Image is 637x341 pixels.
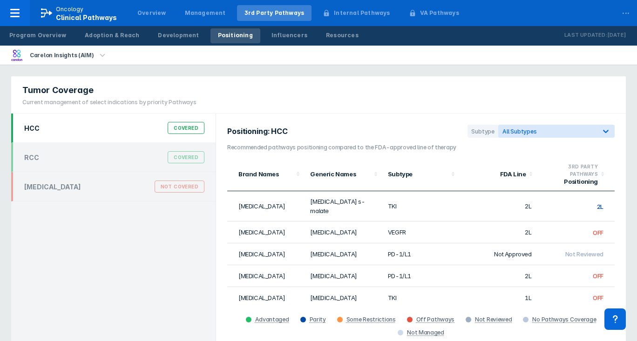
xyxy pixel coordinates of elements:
[318,28,366,43] a: Resources
[168,151,204,163] div: Covered
[420,9,459,17] div: VA Pathways
[11,50,22,61] img: carelon-insights
[9,31,66,40] div: Program Overview
[24,183,81,191] div: [MEDICAL_DATA]
[334,9,390,17] div: Internal Pathways
[468,125,498,138] div: Subtype
[565,251,603,258] span: Not Reviewed
[460,221,537,243] td: 2L
[382,287,460,308] td: TKI
[305,191,382,221] td: [MEDICAL_DATA] s-malate
[388,170,448,178] div: Subtype
[502,128,537,135] span: All Subtypes
[416,316,454,323] div: Off Pathways
[382,243,460,265] td: PD-1/L1
[460,191,537,221] td: 2L
[227,265,305,287] td: [MEDICAL_DATA]
[382,191,460,221] td: TKI
[130,5,174,21] a: Overview
[56,5,84,13] p: Oncology
[382,265,460,287] td: PD-1/L1
[271,31,307,40] div: Influencers
[604,308,626,330] div: Contact Support
[24,154,39,161] div: RCC
[185,9,226,17] div: Management
[607,31,626,40] p: [DATE]
[305,265,382,287] td: [MEDICAL_DATA]
[56,13,117,21] span: Clinical Pathways
[255,316,289,323] div: Advantaged
[593,273,603,280] div: OFF
[326,31,359,40] div: Resources
[597,203,603,210] div: 2L
[150,28,206,43] a: Development
[227,191,305,221] td: [MEDICAL_DATA]
[532,316,596,323] div: No Pathways Coverage
[543,163,598,178] div: 3RD PARTY PATHWAYS
[168,122,204,134] div: Covered
[407,329,444,336] div: Not Managed
[310,170,371,178] div: Generic Names
[543,178,598,185] div: Positioning
[227,243,305,265] td: [MEDICAL_DATA]
[244,9,305,17] div: 3rd Party Pathways
[227,287,305,308] td: [MEDICAL_DATA]
[227,143,615,152] h3: Recommended pathways positioning compared to the FDA-approved line of therapy
[22,98,197,107] div: Current management of select indications by priority Pathways
[460,243,537,265] td: Not Approved
[227,221,305,243] td: [MEDICAL_DATA]
[305,287,382,308] td: [MEDICAL_DATA]
[24,124,40,132] div: HCC
[264,28,315,43] a: Influencers
[237,5,312,21] a: 3rd Party Pathways
[564,31,607,40] p: Last Updated:
[158,31,199,40] div: Development
[465,170,526,178] div: FDA Line
[305,221,382,243] td: [MEDICAL_DATA]
[218,31,253,40] div: Positioning
[310,316,326,323] div: Parity
[305,243,382,265] td: [MEDICAL_DATA]
[227,127,293,136] h2: Positioning: HCC
[382,221,460,243] td: VEGFR
[155,181,204,193] div: Not Covered
[460,265,537,287] td: 2L
[85,31,139,40] div: Adoption & Reach
[460,287,537,308] td: 1L
[593,294,603,301] span: OFF
[475,316,512,323] div: Not Reviewed
[22,85,94,96] span: Tumor Coverage
[238,170,293,178] div: Brand Names
[617,1,635,21] div: ...
[593,229,603,236] div: OFF
[177,5,233,21] a: Management
[26,49,97,62] div: Carelon Insights (AIM)
[2,28,74,43] a: Program Overview
[137,9,166,17] div: Overview
[210,28,260,43] a: Positioning
[77,28,147,43] a: Adoption & Reach
[346,316,396,323] div: Some Restrictions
